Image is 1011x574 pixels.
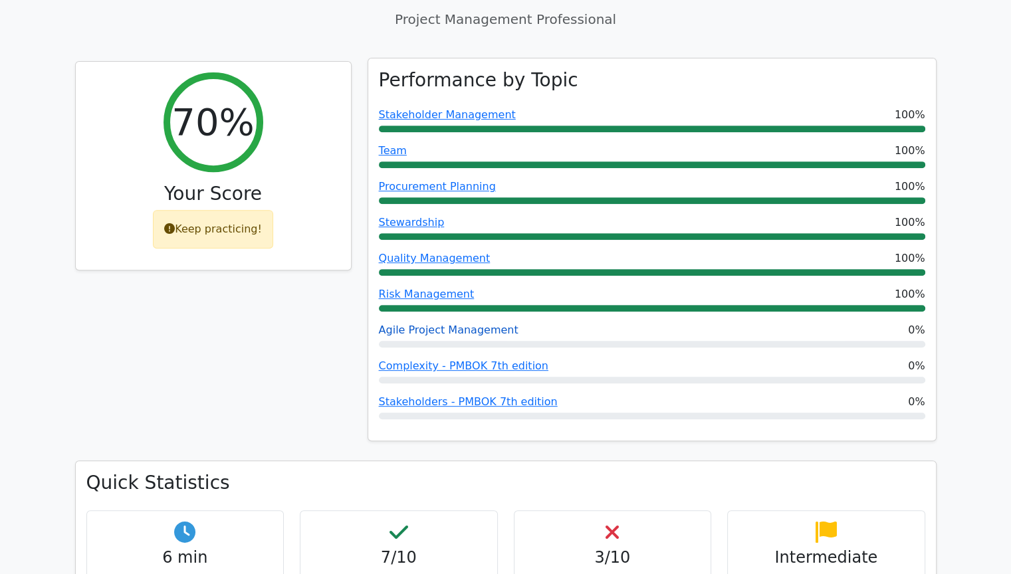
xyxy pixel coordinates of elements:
[895,250,925,266] span: 100%
[311,548,487,567] h4: 7/10
[86,183,340,205] h3: Your Score
[379,288,475,300] a: Risk Management
[379,324,518,336] a: Agile Project Management
[379,69,578,92] h3: Performance by Topic
[908,394,925,410] span: 0%
[379,144,407,157] a: Team
[379,395,558,408] a: Stakeholders - PMBOK 7th edition
[379,252,491,264] a: Quality Management
[379,180,496,193] a: Procurement Planning
[86,472,925,494] h3: Quick Statistics
[379,216,445,229] a: Stewardship
[98,548,273,567] h4: 6 min
[738,548,914,567] h4: Intermediate
[895,179,925,195] span: 100%
[379,108,516,121] a: Stakeholder Management
[908,358,925,374] span: 0%
[895,286,925,302] span: 100%
[908,322,925,338] span: 0%
[895,143,925,159] span: 100%
[895,215,925,231] span: 100%
[171,100,254,144] h2: 70%
[895,107,925,123] span: 100%
[525,548,701,567] h4: 3/10
[153,210,273,248] div: Keep practicing!
[379,359,548,372] a: Complexity - PMBOK 7th edition
[75,9,937,29] p: Project Management Professional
